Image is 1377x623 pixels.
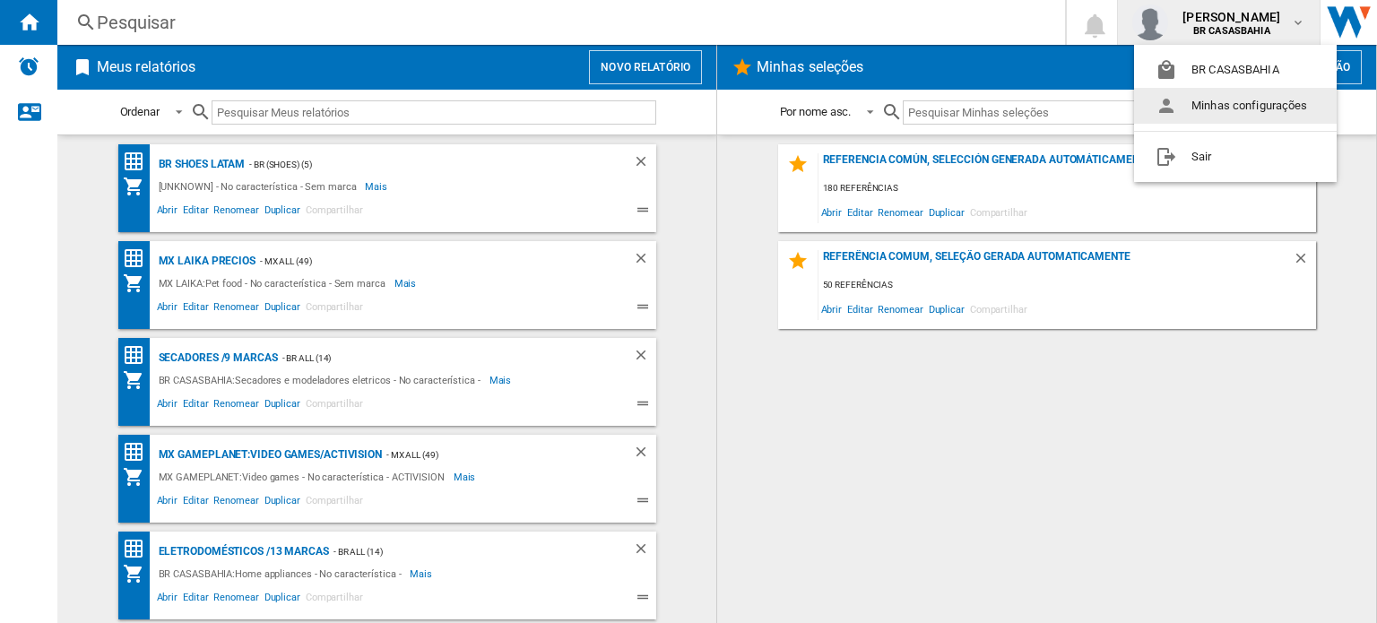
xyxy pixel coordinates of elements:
button: BR CASASBAHIA [1134,52,1337,88]
button: Sair [1134,139,1337,175]
button: Minhas configurações [1134,88,1337,124]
